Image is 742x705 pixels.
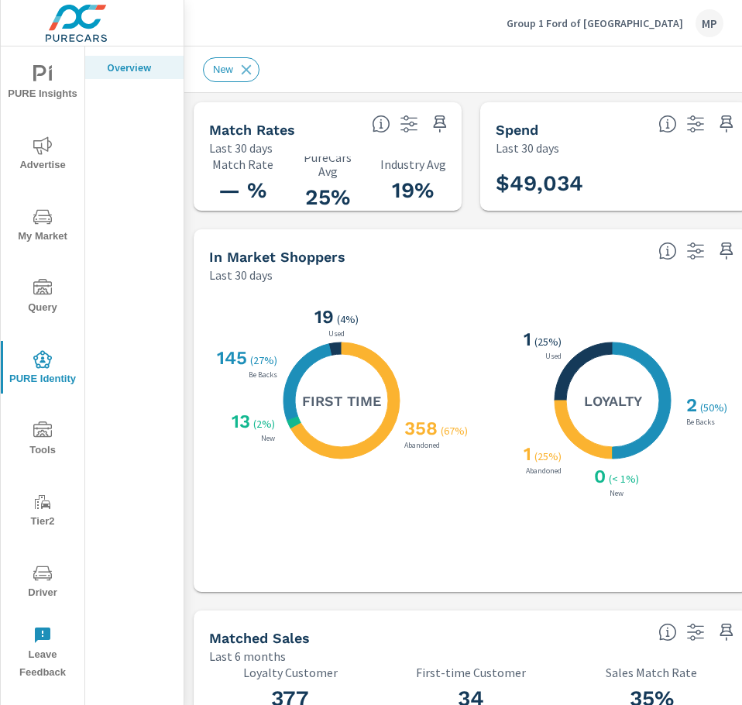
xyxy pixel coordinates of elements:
[209,139,273,157] p: Last 30 days
[714,239,739,263] span: Save this to your personalized report
[401,418,438,439] h3: 358
[203,57,259,82] div: New
[520,328,531,350] h3: 1
[209,630,310,646] h5: Matched Sales
[584,392,642,410] h5: Loyalty
[507,16,683,30] p: Group 1 Ford of [GEOGRAPHIC_DATA]
[380,177,446,204] h3: 19%
[658,242,677,260] span: Loyalty: Matched has purchased from the dealership before and has exhibited a preference through ...
[658,115,677,133] span: Total PureCars DigAdSpend. Data sourced directly from the Ad Platforms. Non-Purecars DigAd client...
[337,312,362,326] p: ( 4% )
[250,353,280,367] p: ( 27% )
[214,347,247,369] h3: 145
[302,392,381,410] h5: First Time
[209,249,345,265] h5: In Market Shoppers
[204,64,242,75] span: New
[390,665,551,679] p: First-time Customer
[534,449,565,463] p: ( 25% )
[5,208,80,246] span: My Market
[401,442,443,449] p: Abandoned
[658,623,677,641] span: Loyalty: Matches that have purchased from the dealership before and purchased within the timefram...
[246,371,280,379] p: Be Backs
[209,266,273,284] p: Last 30 days
[571,665,733,679] p: Sales Match Rate
[496,122,538,138] h5: Spend
[294,184,361,211] h3: 25%
[606,490,627,497] p: New
[258,435,278,442] p: New
[683,394,697,416] h3: 2
[209,122,295,138] h5: Match Rates
[428,112,452,136] span: Save this to your personalized report
[683,418,718,426] p: Be Backs
[714,620,739,645] span: Save this to your personalized report
[1,46,84,688] div: nav menu
[380,157,446,171] p: Industry Avg
[253,417,278,431] p: ( 2% )
[534,335,565,349] p: ( 25% )
[441,424,471,438] p: ( 67% )
[5,626,80,682] span: Leave Feedback
[5,350,80,388] span: PURE Identity
[5,136,80,174] span: Advertise
[5,279,80,317] span: Query
[542,352,565,360] p: Used
[107,60,171,75] p: Overview
[209,177,276,204] h3: — %
[609,472,642,486] p: ( < 1% )
[5,421,80,459] span: Tools
[5,493,80,531] span: Tier2
[700,401,730,414] p: ( 50% )
[209,665,371,679] p: Loyalty Customer
[228,411,250,432] h3: 13
[209,157,276,171] p: Match Rate
[209,647,286,665] p: Last 6 months
[520,443,531,465] h3: 1
[372,115,390,133] span: Match rate: % of Identifiable Traffic. Pure Identity avg: Avg match rate of all PURE Identity cus...
[311,306,334,328] h3: 19
[523,467,565,475] p: Abandoned
[591,466,606,487] h3: 0
[496,170,583,197] h3: $49,034
[696,9,723,37] div: MP
[496,139,559,157] p: Last 30 days
[294,150,361,178] p: PureCars Avg
[714,112,739,136] span: Save this to your personalized report
[85,56,184,79] div: Overview
[5,65,80,103] span: PURE Insights
[5,564,80,602] span: Driver
[325,330,348,338] p: Used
